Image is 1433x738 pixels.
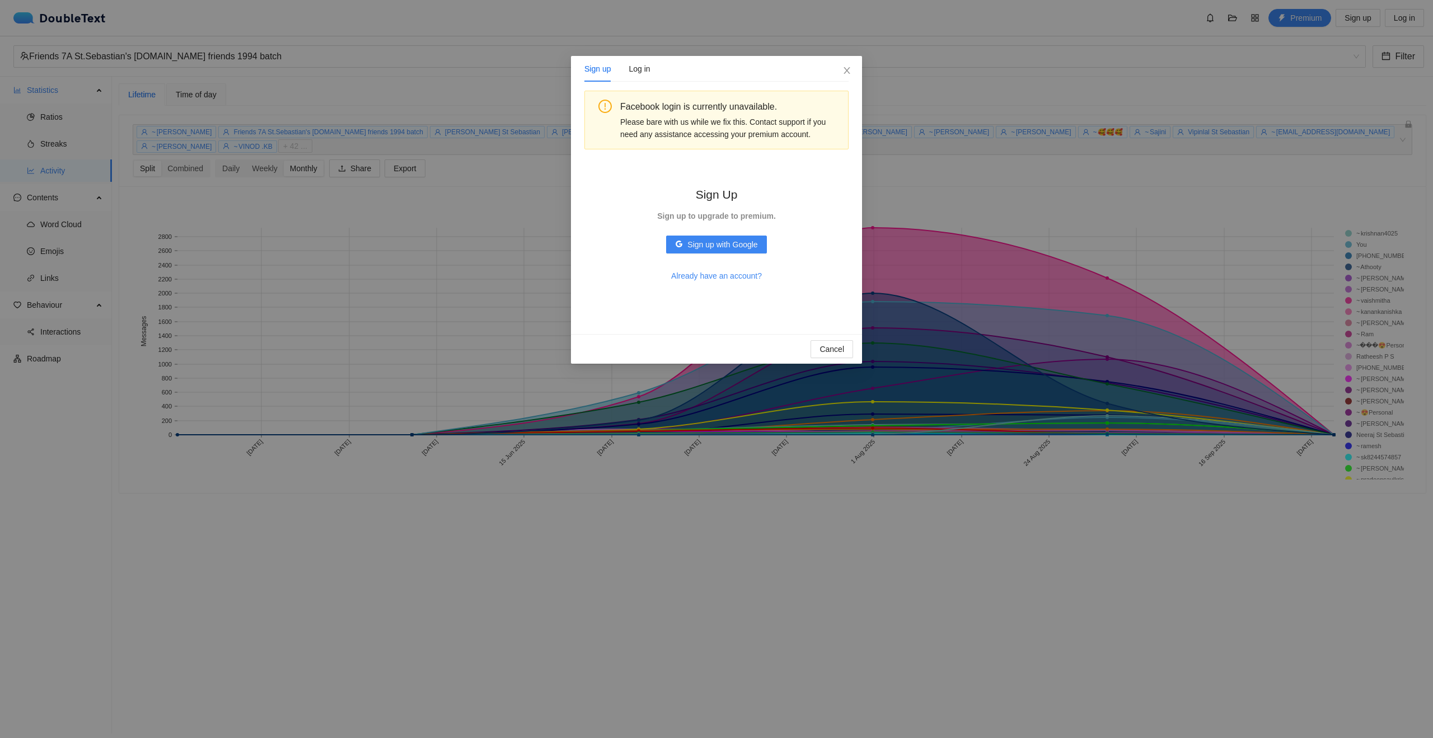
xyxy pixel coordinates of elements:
[671,270,762,282] span: Already have an account?
[811,340,853,358] button: Cancel
[819,343,844,355] span: Cancel
[598,100,612,113] span: exclamation-circle
[657,185,776,204] h2: Sign Up
[620,100,840,114] div: Facebook login is currently unavailable.
[629,63,650,75] div: Log in
[666,236,766,253] button: googleSign up with Google
[657,211,776,220] strong: Sign up to upgrade to premium.
[687,238,757,251] span: Sign up with Google
[842,66,851,75] span: close
[675,240,683,249] span: google
[662,267,771,285] button: Already have an account?
[620,116,840,140] div: Please bare with us while we fix this. Contact support if you need any assistance accessing your ...
[832,56,862,86] button: Close
[584,63,611,75] div: Sign up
